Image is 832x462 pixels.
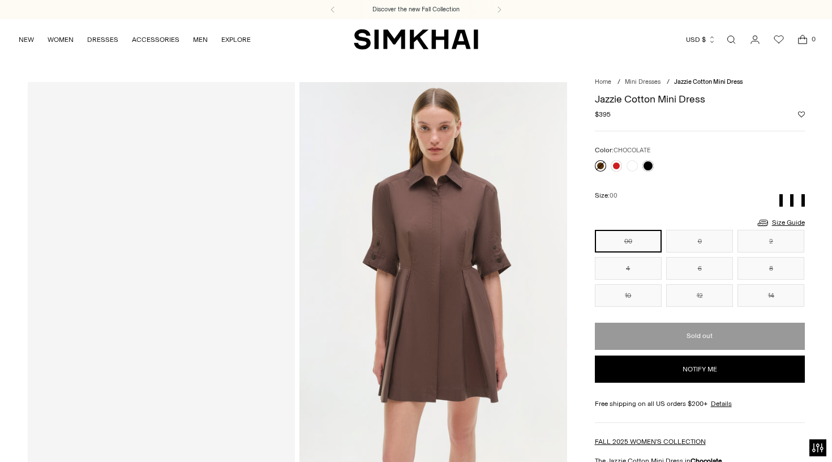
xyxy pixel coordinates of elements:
[595,78,611,85] a: Home
[617,78,620,87] div: /
[666,257,733,280] button: 6
[595,230,662,253] button: 00
[808,34,818,44] span: 0
[737,230,804,253] button: 2
[686,27,716,52] button: USD $
[625,78,661,85] a: Mini Dresses
[48,27,74,52] a: WOMEN
[595,284,662,307] button: 10
[595,78,805,87] nav: breadcrumbs
[595,399,805,409] div: Free shipping on all US orders $200+
[744,28,766,51] a: Go to the account page
[667,78,670,87] div: /
[19,27,34,52] a: NEW
[791,28,814,51] a: Open cart modal
[354,28,478,50] a: SIMKHAI
[767,28,790,51] a: Wishlist
[595,257,662,280] button: 4
[372,5,460,14] a: Discover the new Fall Collection
[798,111,805,118] button: Add to Wishlist
[595,145,650,156] label: Color:
[666,284,733,307] button: 12
[610,192,617,199] span: 00
[737,257,804,280] button: 8
[737,284,804,307] button: 14
[132,27,179,52] a: ACCESSORIES
[595,109,611,119] span: $395
[595,94,805,104] h1: Jazzie Cotton Mini Dress
[614,147,650,154] span: CHOCOLATE
[87,27,118,52] a: DRESSES
[193,27,208,52] a: MEN
[221,27,251,52] a: EXPLORE
[595,356,805,383] button: Notify me
[666,230,733,253] button: 0
[720,28,743,51] a: Open search modal
[595,190,617,201] label: Size:
[711,399,732,409] a: Details
[674,78,743,85] span: Jazzie Cotton Mini Dress
[756,216,805,230] a: Size Guide
[595,438,706,446] a: FALL 2025 WOMEN'S COLLECTION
